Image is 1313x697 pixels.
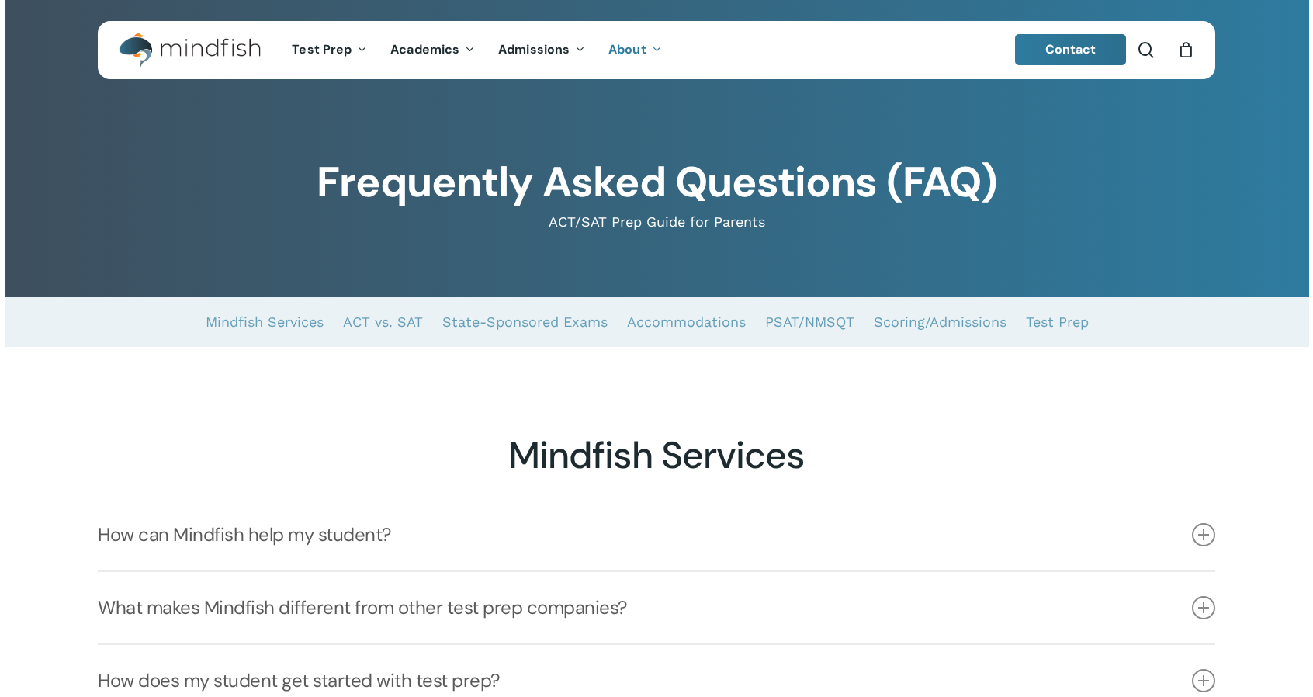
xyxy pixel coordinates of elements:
[608,41,646,57] span: About
[1026,297,1089,347] a: Test Prep
[98,499,1214,570] a: How can Mindfish help my student?
[280,43,379,57] a: Test Prep
[1177,41,1194,58] a: Cart
[206,297,324,347] a: Mindfish Services
[498,41,570,57] span: Admissions
[390,41,459,57] span: Academics
[874,297,1006,347] a: Scoring/Admissions
[98,572,1214,643] a: What makes Mindfish different from other test prep companies?
[98,158,1214,207] h1: Frequently Asked Questions (FAQ)
[280,21,673,79] nav: Main Menu
[487,43,597,57] a: Admissions
[1045,41,1096,57] span: Contact
[98,213,1214,231] p: ACT/SAT Prep Guide for Parents
[765,297,854,347] a: PSAT/NMSQT
[343,297,423,347] a: ACT vs. SAT
[379,43,487,57] a: Academics
[597,43,674,57] a: About
[98,21,1215,79] header: Main Menu
[1015,34,1127,65] a: Contact
[292,41,352,57] span: Test Prep
[442,297,608,347] a: State-Sponsored Exams
[627,297,746,347] a: Accommodations
[98,433,1214,478] h2: Mindfish Services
